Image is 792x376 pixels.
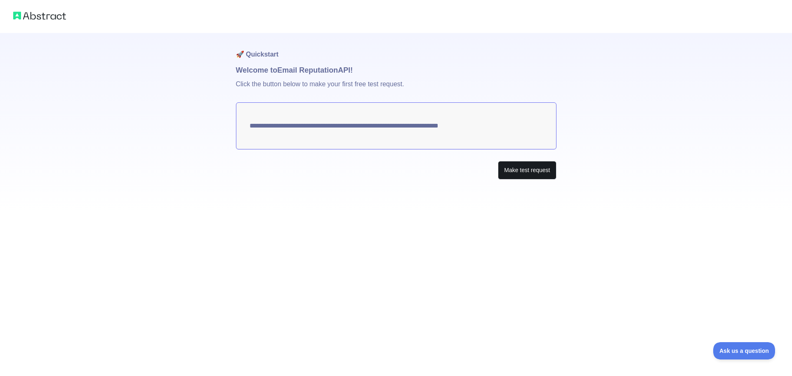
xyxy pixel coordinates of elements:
button: Make test request [498,161,556,180]
h1: Welcome to Email Reputation API! [236,64,556,76]
img: Abstract logo [13,10,66,21]
iframe: Toggle Customer Support [713,342,775,359]
h1: 🚀 Quickstart [236,33,556,64]
p: Click the button below to make your first free test request. [236,76,556,102]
